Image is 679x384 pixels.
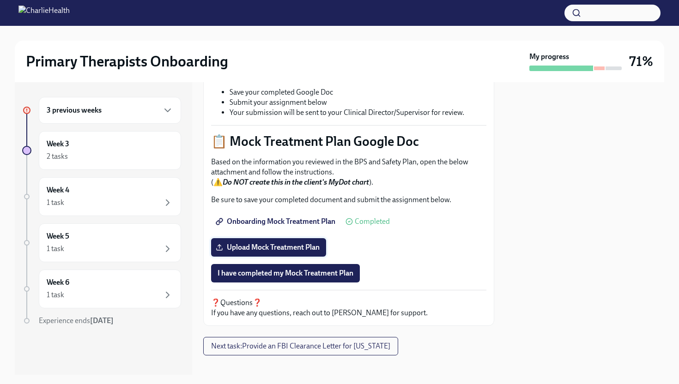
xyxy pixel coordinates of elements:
[18,6,70,20] img: CharlieHealth
[218,243,320,252] span: Upload Mock Treatment Plan
[211,238,326,257] label: Upload Mock Treatment Plan
[47,198,64,208] div: 1 task
[211,264,360,282] button: I have completed my Mock Treatment Plan
[47,139,69,149] h6: Week 3
[47,151,68,162] div: 2 tasks
[47,244,64,254] div: 1 task
[230,108,486,118] li: Your submission will be sent to your Clinical Director/Supervisor for review.
[39,316,114,325] span: Experience ends
[47,290,64,300] div: 1 task
[203,337,398,355] button: Next task:Provide an FBI Clearance Letter for [US_STATE]
[529,52,569,62] strong: My progress
[26,52,228,71] h2: Primary Therapists Onboarding
[39,97,181,124] div: 3 previous weeks
[47,231,69,241] h6: Week 5
[223,178,369,186] strong: Do NOT create this in the client's MyDot chart
[211,298,486,318] p: ❓Questions❓ If you have any questions, reach out to [PERSON_NAME] for support.
[22,131,181,170] a: Week 32 tasks
[211,342,390,351] span: Next task : Provide an FBI Clearance Letter for [US_STATE]
[629,53,653,70] h3: 71%
[22,177,181,216] a: Week 41 task
[211,212,342,231] a: Onboarding Mock Treatment Plan
[22,223,181,262] a: Week 51 task
[47,105,102,115] h6: 3 previous weeks
[218,269,353,278] span: I have completed my Mock Treatment Plan
[230,97,486,108] li: Submit your assignment below
[230,87,486,97] li: Save your completed Google Doc
[90,316,114,325] strong: [DATE]
[47,277,69,288] h6: Week 6
[211,157,486,187] p: Based on the information you reviewed in the BPS and Safety Plan, open the below attachment and f...
[355,218,390,225] span: Completed
[211,133,486,150] p: 📋 Mock Treatment Plan Google Doc
[218,217,335,226] span: Onboarding Mock Treatment Plan
[211,195,486,205] p: Be sure to save your completed document and submit the assignment below.
[47,185,69,195] h6: Week 4
[22,270,181,308] a: Week 61 task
